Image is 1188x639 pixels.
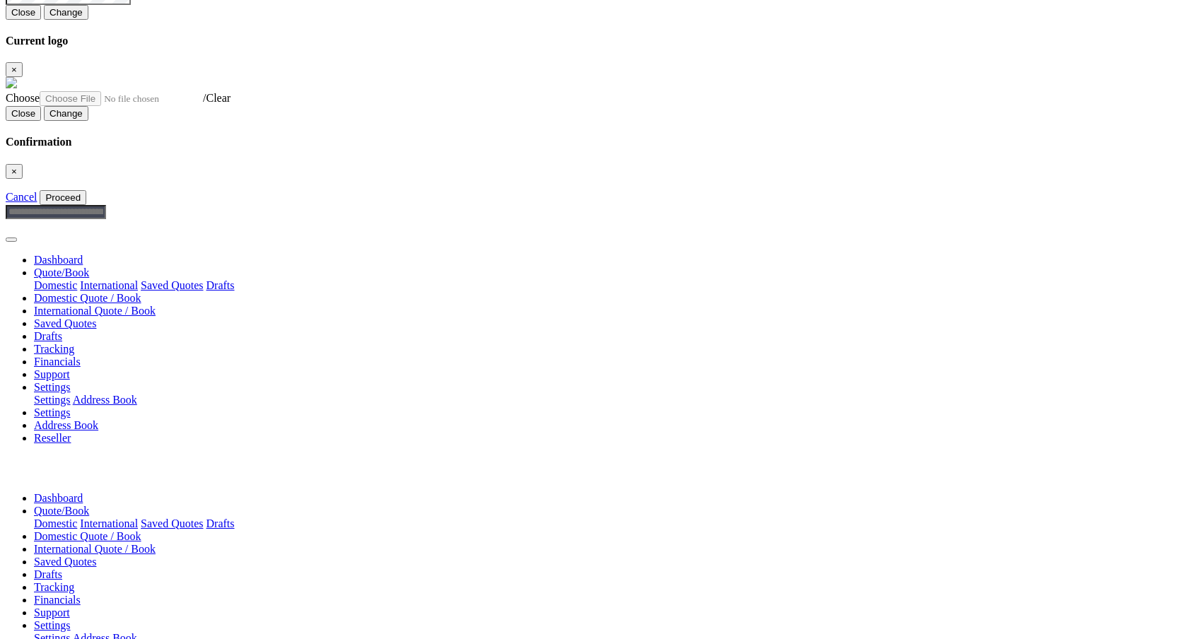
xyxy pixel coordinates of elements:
a: Quote/Book [34,266,89,279]
a: Dashboard [34,492,83,504]
a: Cancel [6,191,37,203]
a: Domestic [34,517,77,529]
img: GetCustomerLogo [6,77,17,88]
a: Quote/Book [34,505,89,517]
a: International [80,517,138,529]
a: Settings [34,381,71,393]
a: Support [34,368,70,380]
a: Clear [206,92,231,104]
a: Domestic Quote / Book [34,530,141,542]
h4: Current logo [6,35,1182,47]
h4: Confirmation [6,136,1182,148]
button: Toggle navigation [6,238,17,242]
a: Address Book [73,394,137,406]
a: Saved Quotes [34,317,96,329]
span: × [11,64,17,75]
a: Drafts [34,330,62,342]
a: Choose [6,92,203,104]
a: Settings [34,394,71,406]
a: Settings [34,619,71,631]
a: Settings [34,406,71,418]
div: Quote/Book [34,394,1182,406]
button: Proceed [40,190,86,205]
div: Quote/Book [34,279,1182,292]
a: Dashboard [34,254,83,266]
button: Change [44,5,88,20]
a: Domestic Quote / Book [34,292,141,304]
a: Reseller [34,432,71,444]
a: Drafts [206,517,235,529]
a: International Quote / Book [34,543,156,555]
div: / [6,91,1182,106]
button: Close [6,5,41,20]
button: Close [6,62,23,77]
a: Support [34,606,70,619]
a: International [80,279,138,291]
a: Saved Quotes [141,279,203,291]
a: International Quote / Book [34,305,156,317]
button: Close [6,106,41,121]
a: Financials [34,594,81,606]
a: Saved Quotes [141,517,203,529]
button: Change [44,106,88,121]
a: Financials [34,356,81,368]
a: Tracking [34,581,74,593]
div: Quote/Book [34,517,1182,530]
a: Tracking [34,343,74,355]
a: Drafts [34,568,62,580]
button: Close [6,164,23,179]
a: Drafts [206,279,235,291]
a: Domestic [34,279,77,291]
a: Saved Quotes [34,556,96,568]
a: Address Book [34,419,98,431]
